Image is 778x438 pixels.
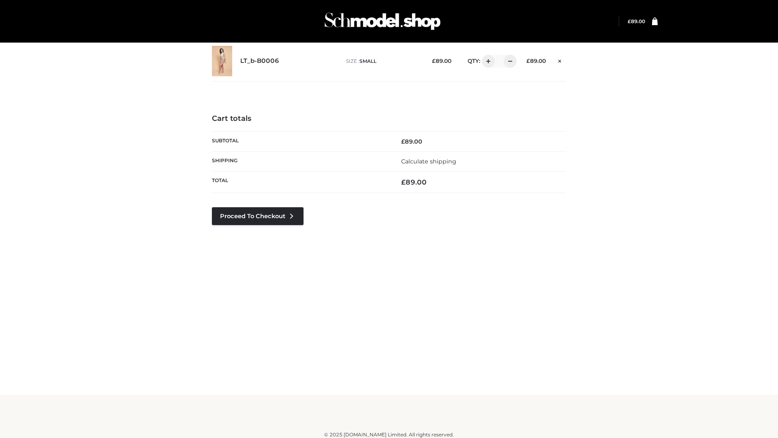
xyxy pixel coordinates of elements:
a: LT_b-B0006 [240,57,279,65]
bdi: 89.00 [401,178,427,186]
th: Subtotal [212,131,389,151]
span: SMALL [359,58,376,64]
bdi: 89.00 [432,58,451,64]
th: Total [212,172,389,193]
a: Calculate shipping [401,158,456,165]
img: LT_b-B0006 - SMALL [212,46,232,76]
span: £ [526,58,530,64]
span: £ [432,58,436,64]
bdi: 89.00 [526,58,546,64]
bdi: 89.00 [628,18,645,24]
th: Shipping [212,151,389,171]
bdi: 89.00 [401,138,422,145]
div: QTY: [460,55,514,68]
span: £ [401,138,405,145]
p: size : [346,58,419,65]
span: £ [401,178,406,186]
a: Remove this item [554,55,566,65]
h4: Cart totals [212,114,566,123]
img: Schmodel Admin 964 [322,5,443,37]
a: £89.00 [628,18,645,24]
span: £ [628,18,631,24]
a: Proceed to Checkout [212,207,304,225]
